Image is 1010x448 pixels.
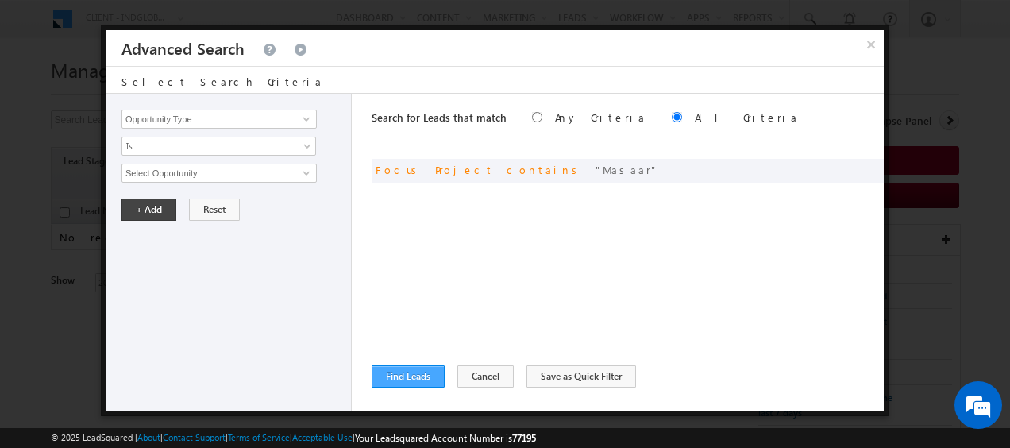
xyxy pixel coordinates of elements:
[83,83,267,104] div: Chat with us now
[216,343,288,365] em: Start Chat
[858,30,884,58] button: ×
[526,365,636,388] button: Save as Quick Filter
[121,164,317,183] input: Type to Search
[512,432,536,444] span: 77195
[457,365,514,388] button: Cancel
[51,431,536,446] span: © 2025 LeadSquared | | | | |
[121,110,317,129] input: Type to Search
[137,432,160,442] a: About
[121,75,323,88] span: Select Search Criteria
[260,8,299,46] div: Minimize live chat window
[21,147,290,330] textarea: Type your message and hit 'Enter'
[555,110,646,124] label: Any Criteria
[121,199,176,221] button: + Add
[189,199,240,221] button: Reset
[292,432,353,442] a: Acceptable Use
[163,432,226,442] a: Contact Support
[295,165,314,181] a: Show All Items
[376,163,494,176] span: Focus Project
[507,163,583,176] span: contains
[596,163,658,176] span: Masaar
[295,111,314,127] a: Show All Items
[228,432,290,442] a: Terms of Service
[355,432,536,444] span: Your Leadsquared Account Number is
[27,83,67,104] img: d_60004797649_company_0_60004797649
[121,30,245,66] h3: Advanced Search
[122,139,295,153] span: Is
[372,365,445,388] button: Find Leads
[372,110,507,124] span: Search for Leads that match
[121,137,316,156] a: Is
[695,110,799,124] label: All Criteria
